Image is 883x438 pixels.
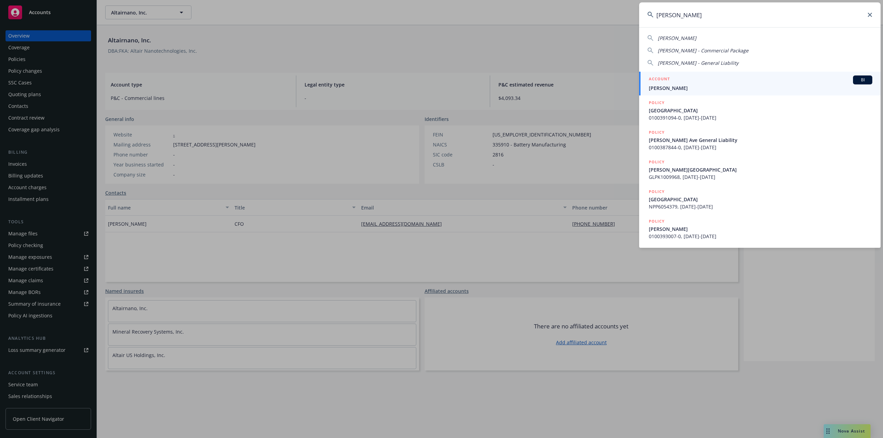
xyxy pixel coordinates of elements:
input: Search... [639,2,881,27]
span: [PERSON_NAME] [649,84,872,92]
a: POLICY[PERSON_NAME] Ave General Liability0100387844-0, [DATE]-[DATE] [639,125,881,155]
h5: POLICY [649,129,665,136]
span: [GEOGRAPHIC_DATA] [649,196,872,203]
span: 0100387844-0, [DATE]-[DATE] [649,144,872,151]
span: [PERSON_NAME] [649,225,872,233]
span: 0100391094-0, [DATE]-[DATE] [649,114,872,121]
span: BI [856,77,870,83]
span: NPP6054379, [DATE]-[DATE] [649,203,872,210]
span: [PERSON_NAME] - General Liability [658,60,738,66]
h5: ACCOUNT [649,75,670,84]
span: GLPK1009968, [DATE]-[DATE] [649,173,872,181]
a: POLICY[PERSON_NAME]0100393007-0, [DATE]-[DATE] [639,214,881,244]
h5: POLICY [649,188,665,195]
h5: POLICY [649,218,665,225]
span: [GEOGRAPHIC_DATA] [649,107,872,114]
span: [PERSON_NAME] Ave General Liability [649,136,872,144]
span: [PERSON_NAME] - Commercial Package [658,47,748,54]
span: [PERSON_NAME][GEOGRAPHIC_DATA] [649,166,872,173]
h5: POLICY [649,159,665,165]
span: [PERSON_NAME] [658,35,696,41]
a: ACCOUNTBI[PERSON_NAME] [639,72,881,95]
a: POLICY[GEOGRAPHIC_DATA]0100391094-0, [DATE]-[DATE] [639,95,881,125]
h5: POLICY [649,99,665,106]
a: POLICY[GEOGRAPHIC_DATA]NPP6054379, [DATE]-[DATE] [639,184,881,214]
a: POLICY[PERSON_NAME][GEOGRAPHIC_DATA]GLPK1009968, [DATE]-[DATE] [639,155,881,184]
span: 0100393007-0, [DATE]-[DATE] [649,233,872,240]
